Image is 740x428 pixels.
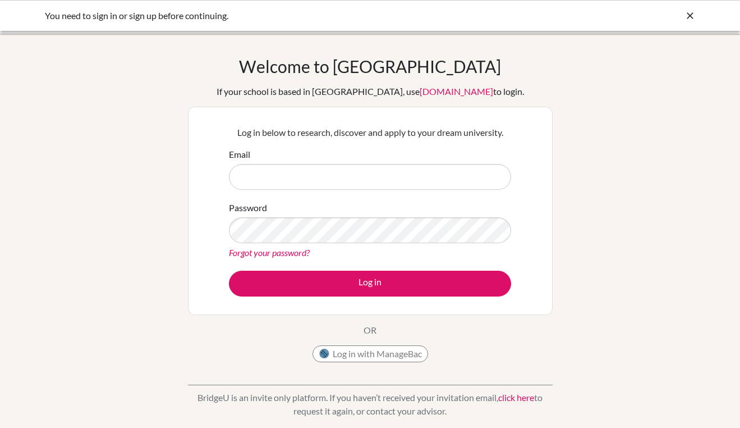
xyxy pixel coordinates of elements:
[217,85,524,98] div: If your school is based in [GEOGRAPHIC_DATA], use to login.
[364,324,376,337] p: OR
[420,86,493,97] a: [DOMAIN_NAME]
[498,392,534,403] a: click here
[229,247,310,258] a: Forgot your password?
[229,126,511,139] p: Log in below to research, discover and apply to your dream university.
[45,9,527,22] div: You need to sign in or sign up before continuing.
[229,271,511,297] button: Log in
[229,148,250,161] label: Email
[229,201,267,215] label: Password
[188,391,553,418] p: BridgeU is an invite only platform. If you haven’t received your invitation email, to request it ...
[239,56,501,76] h1: Welcome to [GEOGRAPHIC_DATA]
[312,345,428,362] button: Log in with ManageBac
